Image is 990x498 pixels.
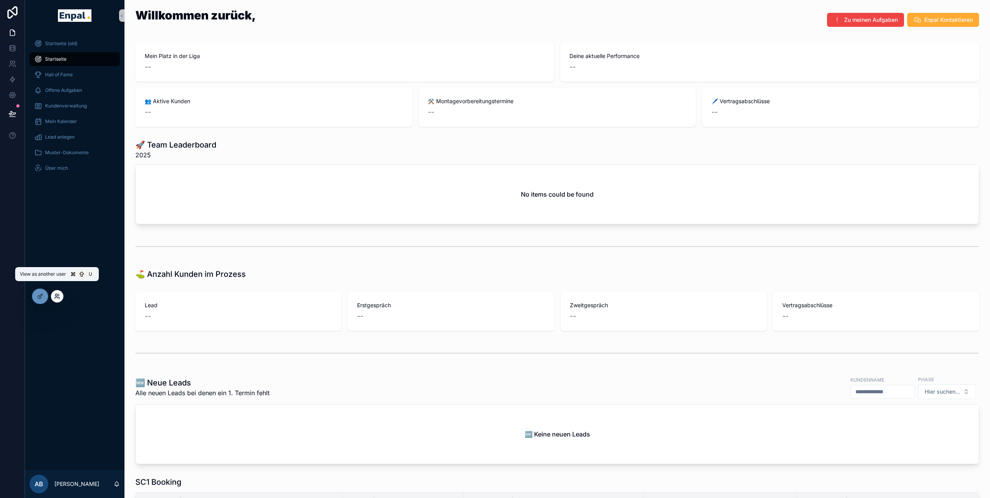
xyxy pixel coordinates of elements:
[145,62,151,72] span: --
[357,301,545,309] span: Erstgespräch
[135,9,256,21] h1: Willkommen zurück,
[521,190,594,199] h2: No items could be found
[35,479,43,489] span: AB
[45,56,67,62] span: Startseite
[45,72,73,78] span: Hall of Fame
[782,311,788,322] span: --
[145,107,151,118] span: --
[357,311,363,322] span: --
[428,97,686,105] span: ⚒️ Montagevorbereitungstermine
[45,134,75,140] span: Lead anlegen
[30,83,120,97] a: Offene Aufgaben
[87,271,93,277] span: U
[925,388,960,396] span: Hier suchen...
[30,99,120,113] a: Kundenverwaltung
[45,150,89,156] span: Muster-Dokumente
[54,480,99,488] p: [PERSON_NAME]
[525,429,590,439] h2: 🆕 Keine neuen Leads
[45,165,68,171] span: Über mich
[135,269,246,280] h1: ⛳ Anzahl Kunden im Prozess
[135,377,270,388] h1: 🆕 Neue Leads
[30,130,120,144] a: Lead anlegen
[145,301,332,309] span: Lead
[711,107,718,118] span: --
[135,150,216,160] span: 2025
[58,9,91,22] img: App logo
[135,477,181,487] h1: SC1 Booking
[428,107,434,118] span: --
[711,97,970,105] span: 🖊️ Vertragsabschlüsse
[135,139,216,150] h1: 🚀 Team Leaderboard
[924,16,973,24] span: Enpal Kontaktieren
[135,388,270,398] span: Alle neuen Leads bei denen ein 1. Termin fehlt
[25,31,124,185] div: scrollable content
[145,311,151,322] span: --
[570,311,576,322] span: --
[570,301,757,309] span: Zweitgespräch
[145,52,545,60] span: Mein Platz in der Liga
[45,87,82,93] span: Offene Aufgaben
[20,271,66,277] span: View as another user
[145,97,403,105] span: 👥 Aktive Kunden
[569,62,576,72] span: --
[30,52,120,66] a: Startseite
[30,114,120,128] a: Mein Kalender
[30,37,120,51] a: Startseite (old)
[850,376,884,383] label: Kundenname
[844,16,898,24] span: Zu meinen Aufgaben
[907,13,979,27] button: Enpal Kontaktieren
[30,68,120,82] a: Hall of Fame
[30,146,120,160] a: Muster-Dokumente
[569,52,970,60] span: Deine aktuelle Performance
[782,301,970,309] span: Vertragsabschlüsse
[918,384,976,399] button: Select Button
[45,103,87,109] span: Kundenverwaltung
[45,40,77,47] span: Startseite (old)
[30,161,120,175] a: Über mich
[918,376,934,383] label: Phase
[827,13,904,27] button: Zu meinen Aufgaben
[45,118,77,125] span: Mein Kalender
